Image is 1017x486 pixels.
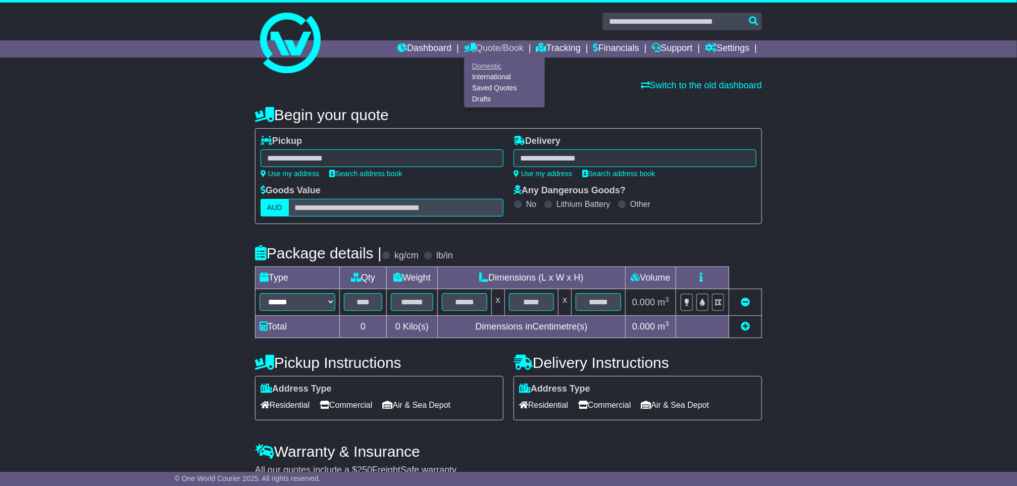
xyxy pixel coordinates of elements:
a: Use my address [514,170,572,178]
a: Domestic [465,61,544,72]
span: m [657,321,669,332]
sup: 3 [665,296,669,303]
td: Weight [387,267,438,289]
a: Dashboard [397,40,451,58]
span: 0 [395,321,400,332]
a: Use my address [261,170,319,178]
span: Air & Sea Depot [641,397,709,413]
a: Tracking [536,40,581,58]
label: Other [630,199,650,209]
div: Quote/Book [464,58,545,107]
label: Delivery [514,136,561,147]
a: Switch to the old dashboard [641,80,762,90]
a: Support [652,40,693,58]
a: Financials [593,40,639,58]
a: Search address book [329,170,402,178]
h4: Delivery Instructions [514,354,762,371]
label: Goods Value [261,185,321,196]
label: Lithium Battery [556,199,611,209]
label: kg/cm [394,250,419,261]
label: No [526,199,536,209]
td: Qty [340,267,387,289]
div: All our quotes include a $ FreightSafe warranty. [255,465,762,476]
a: Saved Quotes [465,83,544,94]
label: Any Dangerous Goods? [514,185,626,196]
label: Pickup [261,136,302,147]
td: Volume [625,267,676,289]
td: x [558,289,572,316]
h4: Package details | [255,245,382,261]
a: Search address book [582,170,655,178]
label: lb/in [436,250,453,261]
span: Air & Sea Depot [383,397,451,413]
span: 0.000 [632,321,655,332]
span: 250 [357,465,372,475]
span: Residential [519,397,568,413]
a: International [465,72,544,83]
td: Dimensions (L x W x H) [437,267,625,289]
h4: Warranty & Insurance [255,443,762,460]
a: Add new item [741,321,750,332]
a: Drafts [465,93,544,104]
sup: 3 [665,320,669,328]
td: x [491,289,504,316]
label: Address Type [261,384,332,395]
span: Commercial [578,397,631,413]
td: Kilo(s) [387,316,438,338]
span: m [657,297,669,307]
td: Dimensions in Centimetre(s) [437,316,625,338]
label: Address Type [519,384,590,395]
a: Quote/Book [464,40,524,58]
span: Residential [261,397,310,413]
td: Type [256,267,340,289]
a: Remove this item [741,297,750,307]
td: 0 [340,316,387,338]
td: Total [256,316,340,338]
h4: Pickup Instructions [255,354,503,371]
span: 0.000 [632,297,655,307]
span: Commercial [320,397,372,413]
span: © One World Courier 2025. All rights reserved. [175,474,321,482]
h4: Begin your quote [255,106,762,123]
label: AUD [261,199,289,217]
a: Settings [705,40,749,58]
